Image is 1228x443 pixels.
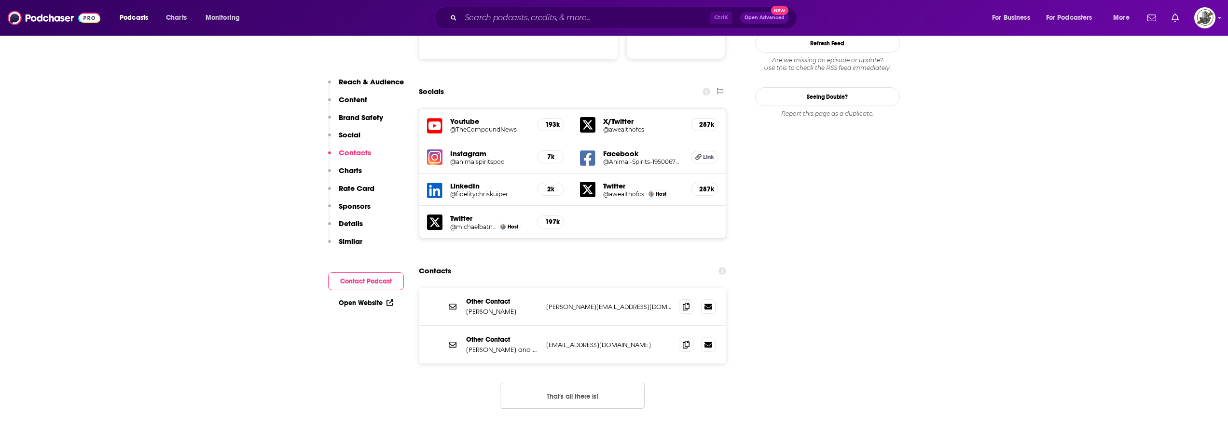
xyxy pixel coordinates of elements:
button: Contacts [328,148,371,166]
div: Search podcasts, credits, & more... [443,7,806,29]
button: Reach & Audience [328,77,404,95]
p: Contacts [339,148,371,157]
span: For Podcasters [1046,11,1092,25]
p: [EMAIL_ADDRESS][DOMAIN_NAME] [546,341,672,349]
p: Reach & Audience [339,77,404,86]
span: For Business [992,11,1030,25]
button: Rate Card [328,184,374,201]
h5: Facebook [603,149,683,158]
h5: X/Twitter [603,117,683,126]
p: Content [339,95,367,104]
button: open menu [1040,10,1106,26]
a: @fidelitychriskuiper [450,190,530,198]
h5: Youtube [450,117,530,126]
h5: 287k [699,185,710,193]
button: Show profile menu [1194,7,1215,28]
p: [PERSON_NAME] and [PERSON_NAME] [466,346,538,354]
button: Refresh Feed [755,34,900,53]
span: Open Advanced [745,15,785,20]
div: Are we missing an episode or update? Use this to check the RSS feed immediately. [755,56,900,72]
span: Host [656,191,666,197]
p: Rate Card [339,184,374,193]
p: [PERSON_NAME] [466,308,538,316]
span: Ctrl K [710,12,732,24]
a: @Animal-Spirits-1950067038578349 [603,158,683,165]
button: Open AdvancedNew [740,12,789,24]
a: @awealthofcs [603,126,683,133]
img: Ben Carlson [648,191,654,197]
button: Social [328,130,360,148]
button: open menu [113,10,161,26]
img: Michael Batnick [500,224,506,229]
p: Social [339,130,360,139]
button: open menu [1106,10,1142,26]
span: Charts [166,11,187,25]
button: Content [328,95,367,113]
a: Show notifications dropdown [1168,10,1183,26]
a: @awealthofcs [603,190,644,198]
img: User Profile [1194,7,1215,28]
p: Similar [339,237,362,246]
span: More [1113,11,1130,25]
span: Monitoring [206,11,240,25]
button: Contact Podcast [328,272,404,290]
h5: LinkedIn [450,181,530,190]
a: @animalspiritspod [450,158,530,165]
h2: Contacts [419,262,451,280]
h5: 287k [699,121,710,129]
button: Brand Safety [328,113,383,131]
div: Report this page as a duplicate. [755,110,900,118]
a: @michaelbatnick [450,223,497,230]
button: open menu [985,10,1042,26]
p: Other Contact [466,336,538,344]
a: Open Website [339,299,393,307]
span: Host [508,224,518,230]
span: Podcasts [120,11,148,25]
h5: 193k [545,121,556,129]
p: Charts [339,166,362,175]
span: Link [703,153,714,161]
button: Details [328,219,363,237]
button: Similar [328,237,362,255]
a: Show notifications dropdown [1144,10,1160,26]
button: Sponsors [328,201,371,219]
h5: Twitter [450,214,530,223]
h5: Instagram [450,149,530,158]
span: Logged in as PodProMaxBooking [1194,7,1215,28]
h2: Socials [419,82,444,101]
button: Charts [328,166,362,184]
h5: 197k [545,218,556,226]
p: Sponsors [339,201,371,211]
button: open menu [199,10,252,26]
h5: 7k [545,153,556,161]
a: Link [691,151,718,163]
p: [PERSON_NAME][EMAIL_ADDRESS][DOMAIN_NAME] [546,303,672,311]
span: New [771,6,788,15]
a: Seeing Double? [755,87,900,106]
a: @TheCompoundNews [450,126,530,133]
img: iconImage [427,149,442,165]
button: Nothing here. [500,383,645,409]
p: Other Contact [466,297,538,306]
input: Search podcasts, credits, & more... [461,10,710,26]
p: Brand Safety [339,113,383,122]
a: Charts [160,10,193,26]
h5: Twitter [603,181,683,190]
h5: 2k [545,185,556,193]
img: Podchaser - Follow, Share and Rate Podcasts [8,9,100,27]
p: Details [339,219,363,228]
